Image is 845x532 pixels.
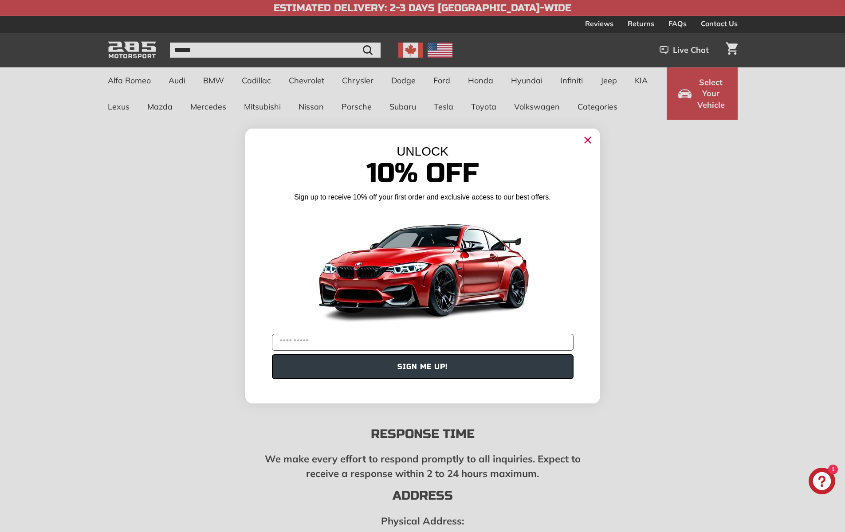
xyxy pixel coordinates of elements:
span: Sign up to receive 10% off your first order and exclusive access to our best offers. [294,193,550,201]
span: UNLOCK [397,145,448,158]
input: YOUR EMAIL [272,334,574,351]
img: Banner showing BMW 4 Series Body kit [312,206,534,330]
button: Close dialog [581,133,595,147]
inbox-online-store-chat: Shopify online store chat [806,468,838,497]
span: 10% Off [366,157,479,189]
button: SIGN ME UP! [272,354,574,379]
